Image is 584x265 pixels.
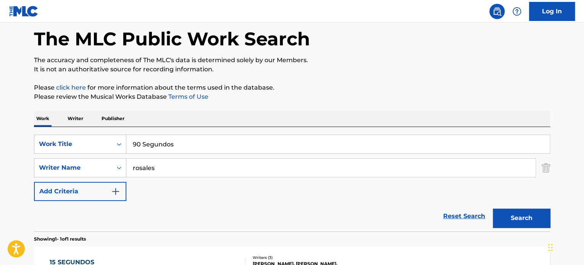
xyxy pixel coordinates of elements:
[492,7,502,16] img: search
[111,187,120,196] img: 9d2ae6d4665cec9f34b9.svg
[253,255,368,260] div: Writers ( 3 )
[34,92,550,101] p: Please review the Musical Works Database
[34,65,550,74] p: It is not an authoritative source for recording information.
[34,236,86,243] p: Showing 1 - 1 of 1 results
[34,182,126,201] button: Add Criteria
[489,4,505,19] a: Public Search
[509,4,524,19] div: Help
[39,163,108,172] div: Writer Name
[34,135,550,231] form: Search Form
[39,140,108,149] div: Work Title
[65,111,86,127] p: Writer
[34,83,550,92] p: Please for more information about the terms used in the database.
[99,111,127,127] p: Publisher
[56,84,86,91] a: click here
[34,111,52,127] p: Work
[34,56,550,65] p: The accuracy and completeness of The MLC's data is determined solely by our Members.
[529,2,575,21] a: Log In
[548,236,553,259] div: Drag
[439,208,489,225] a: Reset Search
[34,27,310,50] h1: The MLC Public Work Search
[493,209,550,228] button: Search
[546,228,584,265] iframe: Chat Widget
[167,93,208,100] a: Terms of Use
[512,7,521,16] img: help
[9,6,39,17] img: MLC Logo
[542,158,550,177] img: Delete Criterion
